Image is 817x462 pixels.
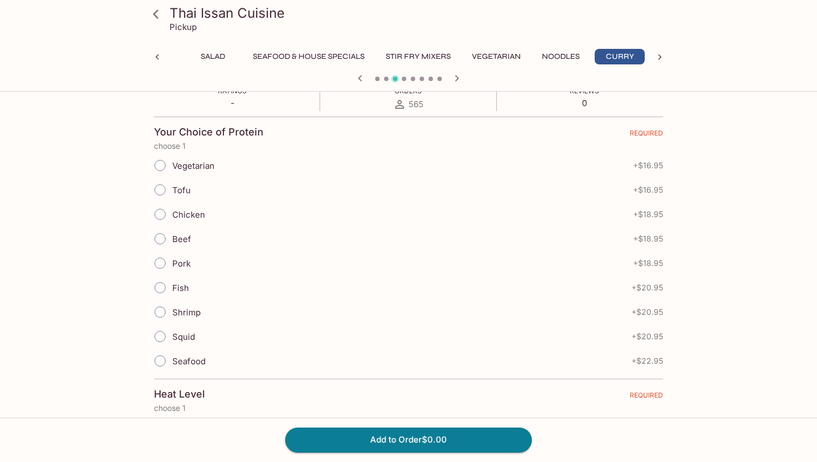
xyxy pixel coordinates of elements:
h4: Your Choice of Protein [154,126,263,138]
h3: Thai Issan Cuisine [170,4,666,22]
button: Salad [188,49,238,64]
button: Stir Fry Mixers [380,49,457,64]
span: Seafood [172,356,206,366]
button: Add to Order$0.00 [285,428,532,452]
p: - [218,98,247,108]
button: Vegetarian [466,49,527,64]
span: Beef [172,234,191,244]
span: + $16.95 [633,185,663,194]
span: + $20.95 [631,283,663,292]
span: Pork [172,258,191,269]
span: Fish [172,283,189,293]
span: + $18.95 [633,259,663,268]
span: REQUIRED [630,129,663,142]
span: Chicken [172,209,205,220]
button: Noodles [536,49,586,64]
span: + $16.95 [633,161,663,170]
p: Pickup [170,22,197,32]
span: + $20.95 [631,332,663,341]
span: Shrimp [172,307,201,318]
span: REQUIRED [630,391,663,404]
p: choose 1 [154,142,663,150]
span: + $18.95 [633,234,663,243]
span: 565 [409,99,424,109]
button: Curry [595,49,645,64]
span: Vegetarian [172,160,215,171]
p: choose 1 [154,404,663,413]
h4: Heat Level [154,388,205,400]
span: Tofu [172,185,191,195]
span: Squid [172,332,195,342]
span: + $22.95 [631,356,663,365]
button: Seafood & House Specials [247,49,371,64]
span: + $20.95 [631,308,663,317]
p: 0 [570,98,599,108]
span: + $18.95 [633,210,663,219]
